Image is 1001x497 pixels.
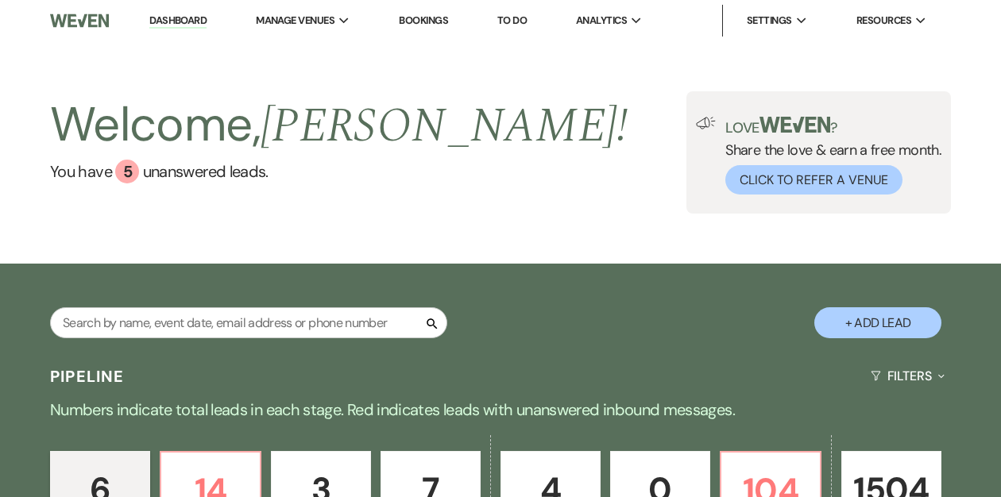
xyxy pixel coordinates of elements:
input: Search by name, event date, email address or phone number [50,307,447,338]
a: Dashboard [149,13,207,29]
div: Share the love & earn a free month. [716,117,941,195]
span: Manage Venues [256,13,334,29]
h2: Welcome, [50,91,628,160]
img: weven-logo-green.svg [759,117,830,133]
span: Resources [856,13,911,29]
a: You have 5 unanswered leads. [50,160,628,183]
button: Click to Refer a Venue [725,165,902,195]
a: To Do [497,13,527,27]
img: loud-speaker-illustration.svg [696,117,716,129]
span: Settings [747,13,792,29]
button: Filters [864,355,951,397]
a: Bookings [399,13,448,27]
img: Weven Logo [50,4,109,37]
span: [PERSON_NAME] ! [261,90,628,163]
button: + Add Lead [814,307,941,338]
h3: Pipeline [50,365,125,387]
p: Love ? [725,117,941,135]
div: 5 [115,160,139,183]
span: Analytics [576,13,627,29]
